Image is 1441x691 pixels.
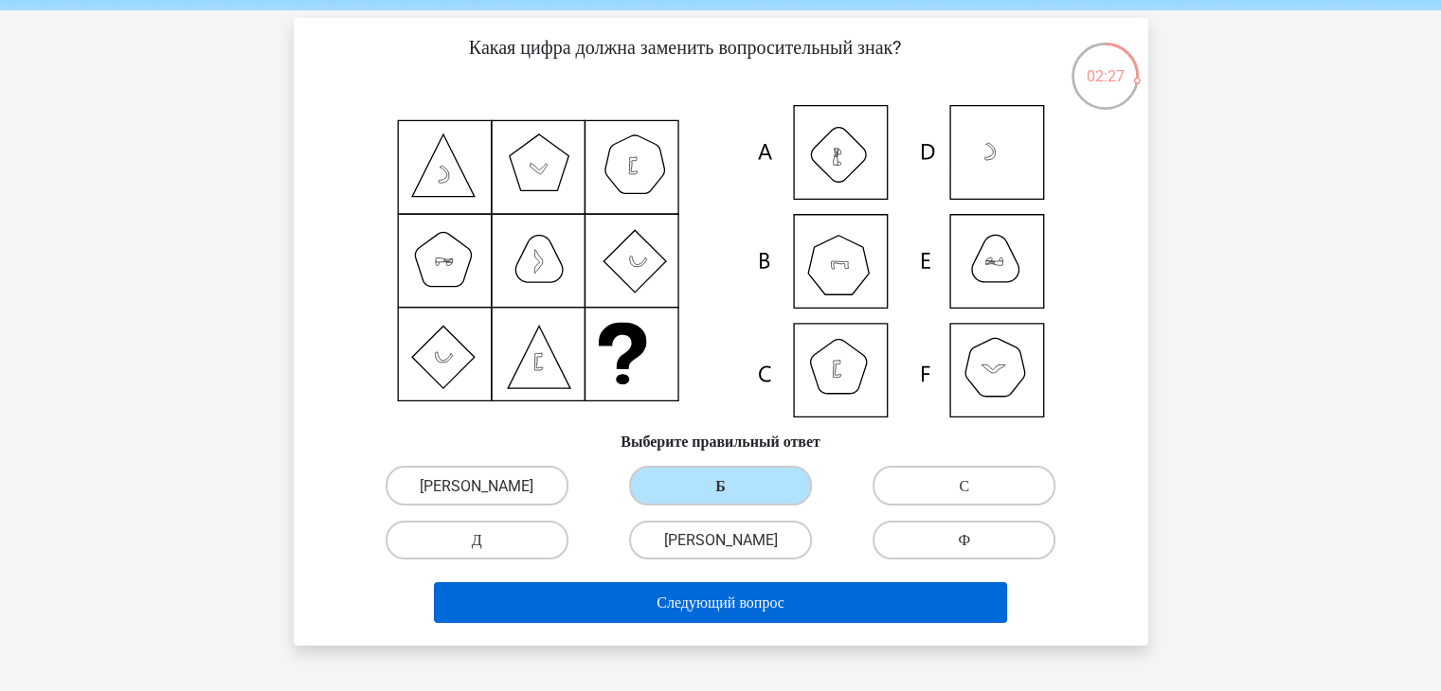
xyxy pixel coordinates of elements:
[472,531,482,549] font: Д
[434,582,1007,623] button: Следующий вопрос
[958,531,970,549] font: Ф
[657,594,784,611] font: Следующий вопрос
[621,433,820,451] font: Выберите правильный ответ
[420,477,533,495] font: [PERSON_NAME]
[469,36,901,59] font: Какая цифра должна заменить вопросительный знак?
[715,477,726,495] font: Б
[663,531,777,549] font: [PERSON_NAME]
[959,477,969,495] font: С
[1070,41,1141,88] div: 02:27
